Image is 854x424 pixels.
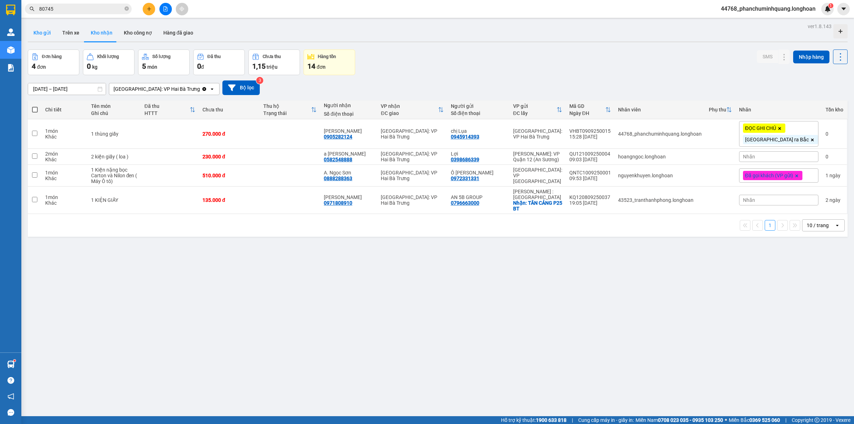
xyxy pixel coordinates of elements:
[85,24,118,41] button: Kho nhận
[202,107,256,112] div: Chưa thu
[569,110,605,116] div: Ngày ĐH
[757,50,778,63] button: SMS
[304,49,355,75] button: Hàng tồn14đơn
[793,51,829,63] button: Nhập hàng
[202,173,256,178] div: 510.000 đ
[45,151,84,157] div: 2 món
[324,200,352,206] div: 0971808910
[381,128,443,140] div: [GEOGRAPHIC_DATA]: VP Hai Bà Trưng
[91,131,137,137] div: 1 thùng giấy
[91,154,137,159] div: 2 kiện giấy ( loa )
[260,100,320,119] th: Toggle SortBy
[829,3,832,8] span: 1
[92,64,97,70] span: kg
[263,54,281,59] div: Chưa thu
[144,103,190,109] div: Đã thu
[248,49,300,75] button: Chưa thu1,15 triệu
[179,6,184,11] span: aim
[324,170,374,176] div: A. Ngọc Sơn
[7,28,15,36] img: warehouse-icon
[39,5,123,13] input: Tìm tên, số ĐT hoặc mã đơn
[451,176,479,181] div: 0972331331
[785,416,786,424] span: |
[840,6,847,12] span: caret-down
[45,176,84,181] div: Khác
[578,416,634,424] span: Cung cấp máy in - giấy in:
[307,62,315,70] span: 14
[201,86,207,92] svg: Clear value
[267,64,278,70] span: triệu
[28,3,121,13] strong: PHIẾU DÁN LÊN HÀNG
[28,24,57,41] button: Kho gửi
[28,83,106,95] input: Select a date range.
[569,170,611,176] div: QNTC1009250001
[826,154,843,159] div: 0
[202,197,256,203] div: 135.000 đ
[451,194,506,200] div: AN 5B GROUP
[14,360,16,362] sup: 1
[451,151,506,157] div: Lợi
[7,64,15,72] img: solution-icon
[324,176,352,181] div: 0888288363
[159,3,172,15] button: file-add
[569,134,611,140] div: 15:28 [DATE]
[57,24,85,41] button: Trên xe
[141,100,199,119] th: Toggle SortBy
[826,131,843,137] div: 0
[566,100,615,119] th: Toggle SortBy
[263,103,311,109] div: Thu hộ
[3,31,54,43] span: [PHONE_NUMBER]
[197,62,201,70] span: 0
[826,107,843,112] div: Tồn kho
[729,416,780,424] span: Miền Bắc
[91,103,137,109] div: Tên món
[100,34,144,40] span: 0109597835
[513,103,557,109] div: VP gửi
[222,80,260,95] button: Bộ lọc
[144,110,190,116] div: HTTT
[513,151,562,162] div: [PERSON_NAME]: VP Quận 12 (An Sương)
[569,151,611,157] div: QU121009250004
[705,100,736,119] th: Toggle SortBy
[45,128,84,134] div: 1 món
[569,128,611,134] div: VHBT0909250015
[618,173,702,178] div: nguyenkhuyen.longhoan
[147,6,152,11] span: plus
[572,416,573,424] span: |
[808,22,832,30] div: ver 1.8.143
[45,194,84,200] div: 1 món
[209,86,215,92] svg: open
[451,128,506,134] div: chị Lụa
[6,5,15,15] img: logo-vxr
[743,197,755,203] span: Nhãn
[28,49,79,75] button: Đơn hàng4đơn
[824,6,831,12] img: icon-new-feature
[513,200,562,211] div: Nhận: TÂN CẢNG P25 BT
[324,157,352,162] div: 0582548888
[7,409,14,416] span: message
[837,3,850,15] button: caret-down
[739,107,818,112] div: Nhãn
[7,377,14,384] span: question-circle
[618,154,702,159] div: hoangngoc.longhoan
[147,64,157,70] span: món
[618,197,702,203] div: 43523_tranthanhphong.longhoan
[3,53,74,72] span: Mã đơn: VHBT1309250014
[37,64,46,70] span: đơn
[377,100,447,119] th: Toggle SortBy
[451,110,506,116] div: Số điện thoại
[263,110,311,116] div: Trạng thái
[7,393,14,400] span: notification
[324,103,374,108] div: Người nhận
[152,54,170,59] div: Số lượng
[381,170,443,181] div: [GEOGRAPHIC_DATA]: VP Hai Bà Trưng
[513,167,562,184] div: [GEOGRAPHIC_DATA]: VP [GEOGRAPHIC_DATA]
[743,154,755,159] span: Nhãn
[114,85,200,93] div: [GEOGRAPHIC_DATA]: VP Hai Bà Trưng
[20,31,38,37] strong: CSKH:
[163,6,168,11] span: file-add
[87,62,91,70] span: 0
[709,107,726,112] div: Phụ thu
[833,24,848,38] div: Tạo kho hàng mới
